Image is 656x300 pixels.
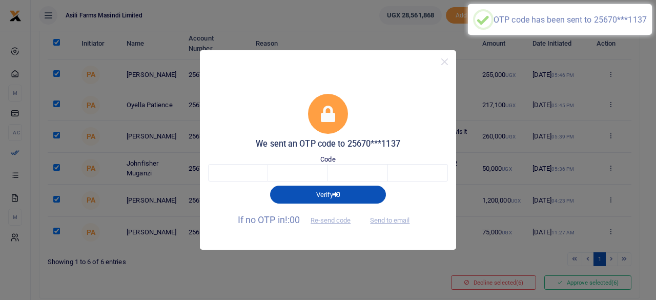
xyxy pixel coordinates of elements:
span: !:00 [285,214,300,225]
h5: We sent an OTP code to 25670***1137 [208,139,448,149]
button: Verify [270,186,386,203]
span: If no OTP in [238,214,360,225]
label: Code [320,154,335,165]
button: Close [437,54,452,69]
div: OTP code has been sent to 25670***1137 [494,15,647,25]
